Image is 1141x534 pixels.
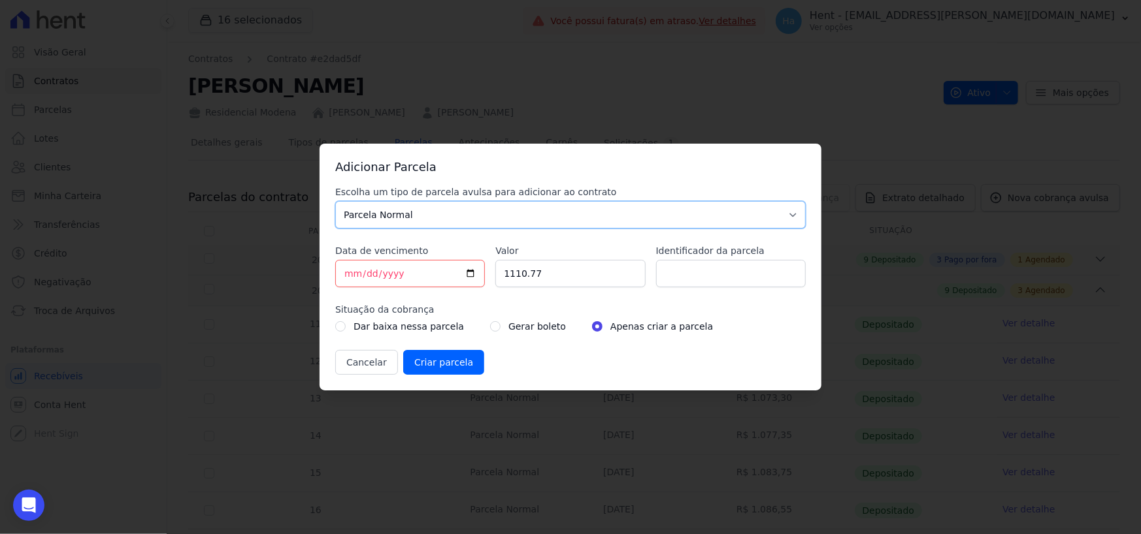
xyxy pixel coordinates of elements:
[335,185,806,198] label: Escolha um tipo de parcela avulsa para adicionar ao contrato
[403,350,484,375] input: Criar parcela
[335,244,485,257] label: Data de vencimento
[354,319,464,334] label: Dar baixa nessa parcela
[610,319,713,334] label: Apenas criar a parcela
[335,159,806,175] h3: Adicionar Parcela
[335,350,398,375] button: Cancelar
[335,303,806,316] label: Situação da cobrança
[656,244,806,257] label: Identificador da parcela
[13,490,44,521] div: Open Intercom Messenger
[508,319,566,334] label: Gerar boleto
[495,244,645,257] label: Valor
